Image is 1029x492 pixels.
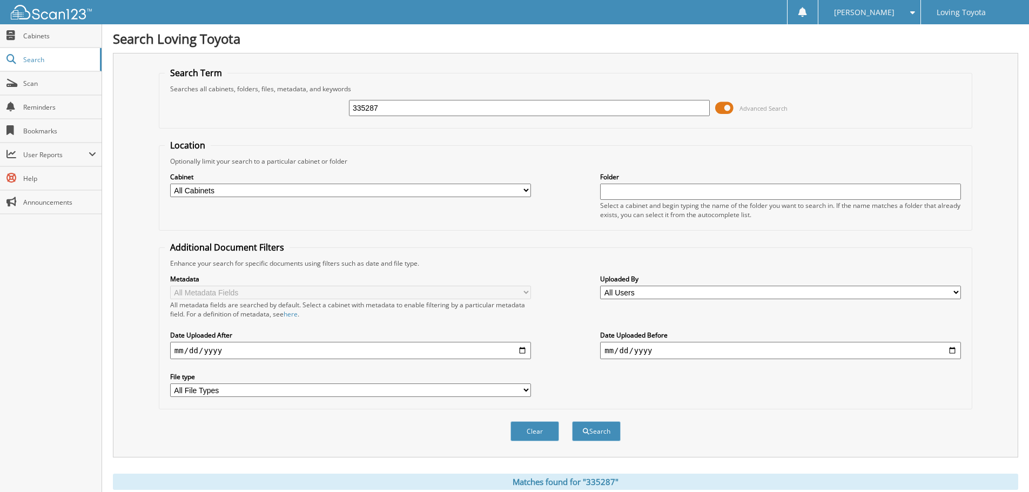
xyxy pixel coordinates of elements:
[23,31,96,41] span: Cabinets
[23,174,96,183] span: Help
[834,9,895,16] span: [PERSON_NAME]
[170,331,531,340] label: Date Uploaded After
[113,474,1018,490] div: Matches found for "335287"
[600,172,961,181] label: Folder
[510,421,559,441] button: Clear
[739,104,788,112] span: Advanced Search
[23,198,96,207] span: Announcements
[170,300,531,319] div: All metadata fields are searched by default. Select a cabinet with metadata to enable filtering b...
[170,342,531,359] input: start
[600,342,961,359] input: end
[165,139,211,151] legend: Location
[284,309,298,319] a: here
[600,274,961,284] label: Uploaded By
[165,84,966,93] div: Searches all cabinets, folders, files, metadata, and keywords
[23,150,89,159] span: User Reports
[170,372,531,381] label: File type
[11,5,92,19] img: scan123-logo-white.svg
[23,55,95,64] span: Search
[600,201,961,219] div: Select a cabinet and begin typing the name of the folder you want to search in. If the name match...
[23,103,96,112] span: Reminders
[165,157,966,166] div: Optionally limit your search to a particular cabinet or folder
[23,79,96,88] span: Scan
[170,172,531,181] label: Cabinet
[170,274,531,284] label: Metadata
[165,259,966,268] div: Enhance your search for specific documents using filters such as date and file type.
[600,331,961,340] label: Date Uploaded Before
[572,421,621,441] button: Search
[165,67,227,79] legend: Search Term
[23,126,96,136] span: Bookmarks
[165,241,290,253] legend: Additional Document Filters
[937,9,986,16] span: Loving Toyota
[113,30,1018,48] h1: Search Loving Toyota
